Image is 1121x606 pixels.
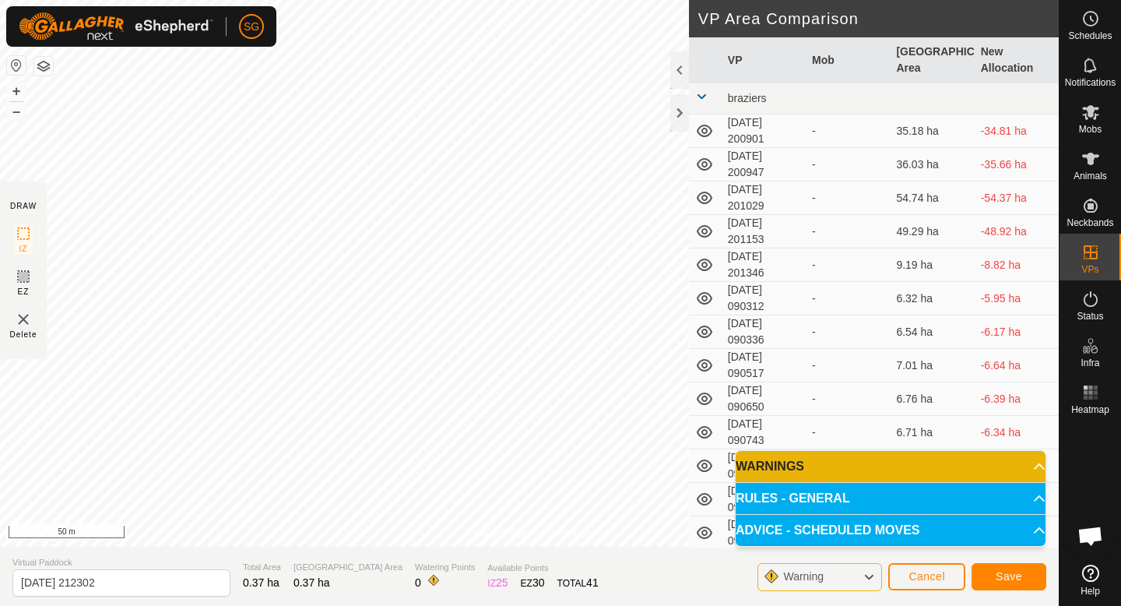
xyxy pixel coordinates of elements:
[812,224,884,240] div: -
[975,215,1059,248] td: -48.92 ha
[532,576,545,589] span: 30
[812,190,884,206] div: -
[908,570,945,583] span: Cancel
[722,115,806,148] td: [DATE] 200901
[975,282,1059,315] td: -5.95 ha
[1077,312,1103,321] span: Status
[1067,218,1113,227] span: Neckbands
[698,9,1059,28] h2: VP Area Comparison
[722,282,806,315] td: [DATE] 090312
[10,329,37,340] span: Delete
[586,576,599,589] span: 41
[812,425,884,441] div: -
[975,315,1059,349] td: -6.17 ha
[7,56,26,75] button: Reset Map
[10,200,37,212] div: DRAW
[996,570,1022,583] span: Save
[722,181,806,215] td: [DATE] 201029
[975,115,1059,148] td: -34.81 ha
[722,349,806,382] td: [DATE] 090517
[975,181,1059,215] td: -54.37 ha
[890,181,974,215] td: 54.74 ha
[975,248,1059,282] td: -8.82 ha
[545,527,591,541] a: Contact Us
[812,391,884,407] div: -
[293,576,330,589] span: 0.37 ha
[975,37,1059,83] th: New Allocation
[293,561,402,574] span: [GEOGRAPHIC_DATA] Area
[736,524,919,537] span: ADVICE - SCHEDULED MOVES
[736,460,804,473] span: WARNINGS
[1074,171,1107,181] span: Animals
[783,570,824,583] span: Warning
[890,115,974,148] td: 35.18 ha
[1079,125,1102,134] span: Mobs
[19,12,213,41] img: Gallagher Logo
[722,516,806,550] td: [DATE] 091004
[888,563,965,590] button: Cancel
[18,286,30,298] span: EZ
[736,515,1045,546] p-accordion-header: ADVICE - SCHEDULED MOVES
[890,282,974,315] td: 6.32 ha
[812,123,884,139] div: -
[7,102,26,121] button: –
[468,527,526,541] a: Privacy Policy
[7,82,26,100] button: +
[736,492,850,505] span: RULES - GENERAL
[728,92,767,104] span: braziers
[557,575,599,591] div: TOTAL
[890,37,974,83] th: [GEOGRAPHIC_DATA] Area
[975,349,1059,382] td: -6.64 ha
[722,37,806,83] th: VP
[243,561,281,574] span: Total Area
[1065,78,1116,87] span: Notifications
[722,148,806,181] td: [DATE] 200947
[890,416,974,449] td: 6.71 ha
[1081,358,1099,368] span: Infra
[243,576,279,589] span: 0.37 ha
[890,215,974,248] td: 49.29 ha
[890,148,974,181] td: 36.03 ha
[1081,587,1100,596] span: Help
[890,349,974,382] td: 7.01 ha
[975,449,1059,483] td: -7.56 ha
[14,310,33,329] img: VP
[722,416,806,449] td: [DATE] 090743
[1068,31,1112,41] span: Schedules
[812,157,884,173] div: -
[34,57,53,76] button: Map Layers
[736,483,1045,514] p-accordion-header: RULES - GENERAL
[12,556,230,569] span: Virtual Paddock
[1067,513,1114,559] div: Open chat
[487,575,508,591] div: IZ
[722,215,806,248] td: [DATE] 201153
[975,148,1059,181] td: -35.66 ha
[975,416,1059,449] td: -6.34 ha
[890,449,974,483] td: 7.93 ha
[1081,265,1098,274] span: VPs
[722,315,806,349] td: [DATE] 090336
[890,248,974,282] td: 9.19 ha
[722,248,806,282] td: [DATE] 201346
[812,324,884,340] div: -
[19,243,28,255] span: IZ
[890,315,974,349] td: 6.54 ha
[415,576,421,589] span: 0
[736,451,1045,482] p-accordion-header: WARNINGS
[722,382,806,416] td: [DATE] 090650
[1060,558,1121,602] a: Help
[722,483,806,516] td: [DATE] 090926
[1071,405,1109,414] span: Heatmap
[722,449,806,483] td: [DATE] 090842
[244,19,259,35] span: SG
[415,561,475,574] span: Watering Points
[812,291,884,307] div: -
[521,575,545,591] div: EZ
[812,358,884,374] div: -
[972,563,1046,590] button: Save
[890,382,974,416] td: 6.76 ha
[812,257,884,273] div: -
[487,562,598,575] span: Available Points
[496,576,508,589] span: 25
[975,382,1059,416] td: -6.39 ha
